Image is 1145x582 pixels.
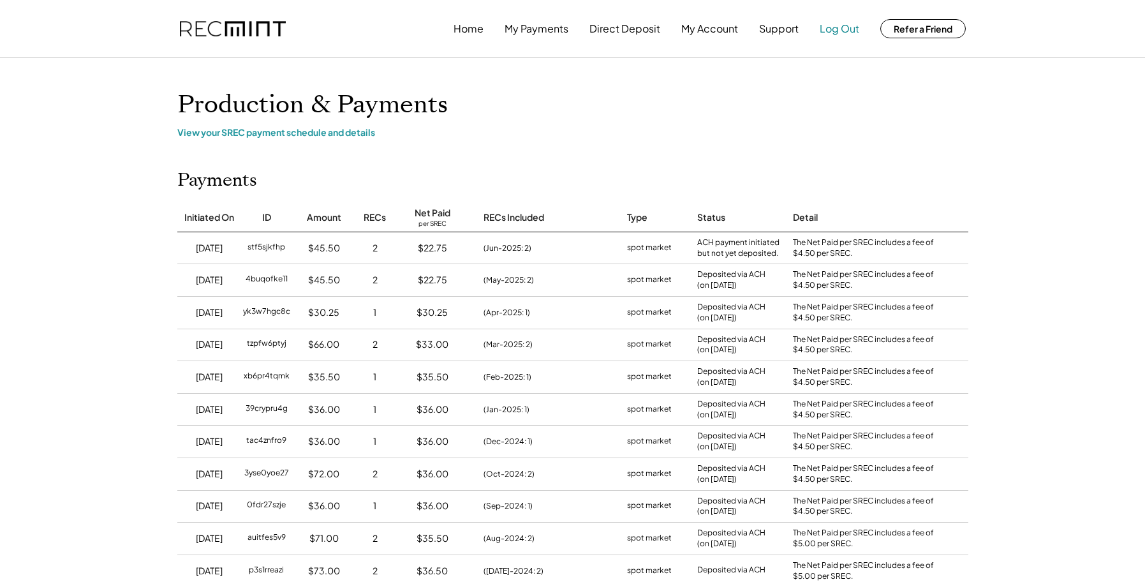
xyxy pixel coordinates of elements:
[373,371,376,384] div: 1
[247,338,286,351] div: tzpfw6ptyj
[417,403,448,416] div: $36.00
[196,403,223,416] div: [DATE]
[697,399,765,421] div: Deposited via ACH (on [DATE])
[484,211,544,224] div: RECs Included
[308,468,339,481] div: $72.00
[759,16,799,41] button: Support
[417,468,448,481] div: $36.00
[484,533,535,544] div: (Aug-2024: 2)
[793,431,940,452] div: The Net Paid per SREC includes a fee of $4.50 per SREC.
[627,468,672,481] div: spot market
[244,371,290,384] div: xb6pr4tqmk
[417,500,448,512] div: $36.00
[309,532,339,545] div: $71.00
[627,403,672,416] div: spot market
[246,403,288,416] div: 39crypru4g
[484,371,531,383] div: (Feb-2025: 1)
[243,306,290,319] div: yk3w7hgc8c
[308,371,340,384] div: $35.50
[627,500,672,512] div: spot market
[484,274,534,286] div: (May-2025: 2)
[373,306,376,319] div: 1
[373,468,378,481] div: 2
[373,435,376,448] div: 1
[373,532,378,545] div: 2
[627,274,672,287] div: spot market
[417,306,448,319] div: $30.25
[484,565,543,577] div: ([DATE]-2024: 2)
[417,435,448,448] div: $36.00
[627,371,672,384] div: spot market
[697,269,765,291] div: Deposited via ACH (on [DATE])
[196,500,223,512] div: [DATE]
[697,334,765,356] div: Deposited via ACH (on [DATE])
[416,338,448,351] div: $33.00
[307,211,341,224] div: Amount
[196,435,223,448] div: [DATE]
[244,468,289,481] div: 3yse0yoe27
[697,366,765,388] div: Deposited via ACH (on [DATE])
[793,560,940,582] div: The Net Paid per SREC includes a fee of $5.00 per SREC.
[308,435,340,448] div: $36.00
[484,339,533,350] div: (Mar-2025: 2)
[418,220,447,229] div: per SREC
[196,242,223,255] div: [DATE]
[196,565,223,578] div: [DATE]
[418,274,447,287] div: $22.75
[417,371,448,384] div: $35.50
[196,338,223,351] div: [DATE]
[484,500,533,512] div: (Sep-2024: 1)
[793,463,940,485] div: The Net Paid per SREC includes a fee of $4.50 per SREC.
[793,366,940,388] div: The Net Paid per SREC includes a fee of $4.50 per SREC.
[177,90,968,120] h1: Production & Payments
[308,306,339,319] div: $30.25
[880,19,966,38] button: Refer a Friend
[697,302,765,324] div: Deposited via ACH (on [DATE])
[196,274,223,287] div: [DATE]
[196,468,223,481] div: [DATE]
[373,338,378,351] div: 2
[820,16,859,41] button: Log Out
[184,211,234,224] div: Initiated On
[177,170,257,191] h2: Payments
[247,242,285,255] div: stf5sjkfhp
[180,21,286,37] img: recmint-logotype%403x.png
[793,528,940,549] div: The Net Paid per SREC includes a fee of $5.00 per SREC.
[505,16,568,41] button: My Payments
[196,306,223,319] div: [DATE]
[627,306,672,319] div: spot market
[627,338,672,351] div: spot market
[697,463,765,485] div: Deposited via ACH (on [DATE])
[484,404,529,415] div: (Jan-2025: 1)
[697,237,780,259] div: ACH payment initiated but not yet deposited.
[793,334,940,356] div: The Net Paid per SREC includes a fee of $4.50 per SREC.
[793,496,940,518] div: The Net Paid per SREC includes a fee of $4.50 per SREC.
[627,211,647,224] div: Type
[627,532,672,545] div: spot market
[177,126,968,138] div: View your SREC payment schedule and details
[373,242,378,255] div: 2
[793,269,940,291] div: The Net Paid per SREC includes a fee of $4.50 per SREC.
[484,307,530,318] div: (Apr-2025: 1)
[308,242,340,255] div: $45.50
[589,16,660,41] button: Direct Deposit
[308,500,340,512] div: $36.00
[196,532,223,545] div: [DATE]
[697,211,725,224] div: Status
[484,468,535,480] div: (Oct-2024: 2)
[247,500,286,512] div: 0fdr27szje
[364,211,386,224] div: RECs
[627,242,672,255] div: spot market
[697,528,765,549] div: Deposited via ACH (on [DATE])
[793,302,940,324] div: The Net Paid per SREC includes a fee of $4.50 per SREC.
[308,403,340,416] div: $36.00
[793,399,940,421] div: The Net Paid per SREC includes a fee of $4.50 per SREC.
[484,436,533,447] div: (Dec-2024: 1)
[249,565,284,578] div: p3s1rreazi
[627,565,672,578] div: spot market
[484,243,531,254] div: (Jun-2025: 2)
[793,237,940,259] div: The Net Paid per SREC includes a fee of $4.50 per SREC.
[697,496,765,518] div: Deposited via ACH (on [DATE])
[308,565,340,578] div: $73.00
[308,338,339,351] div: $66.00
